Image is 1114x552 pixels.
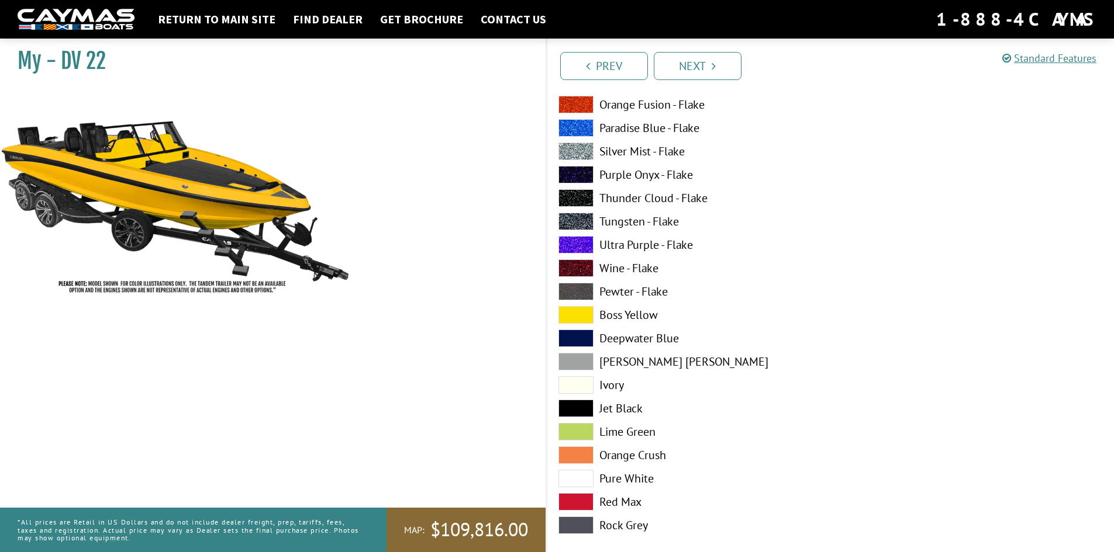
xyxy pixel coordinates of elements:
[558,213,819,230] label: Tungsten - Flake
[1002,51,1096,65] a: Standard Features
[18,9,134,30] img: white-logo-c9c8dbefe5ff5ceceb0f0178aa75bf4bb51f6bca0971e226c86eb53dfe498488.png
[558,400,819,417] label: Jet Black
[558,470,819,487] label: Pure White
[654,52,741,80] a: Next
[558,189,819,207] label: Thunder Cloud - Flake
[558,259,819,277] label: Wine - Flake
[558,376,819,394] label: Ivory
[558,166,819,183] label: Purple Onyx - Flake
[430,518,528,542] span: $109,816.00
[404,524,425,536] span: MAP:
[558,423,819,440] label: Lime Green
[558,96,819,113] label: Orange Fusion - Flake
[558,283,819,300] label: Pewter - Flake
[475,12,552,27] a: Contact Us
[374,12,469,27] a: Get Brochure
[558,516,819,534] label: Rock Grey
[558,306,819,324] label: Boss Yellow
[558,143,819,160] label: Silver Mist - Flake
[18,512,360,547] p: *All prices are Retail in US Dollars and do not include dealer freight, prep, tariffs, fees, taxe...
[560,52,648,80] a: Prev
[387,508,546,552] a: MAP:$109,816.00
[558,446,819,464] label: Orange Crush
[558,493,819,511] label: Red Max
[558,236,819,254] label: Ultra Purple - Flake
[152,12,281,27] a: Return to main site
[18,48,516,74] h1: My - DV 22
[558,353,819,370] label: [PERSON_NAME] [PERSON_NAME]
[287,12,368,27] a: Find Dealer
[936,6,1096,32] div: 1-888-4CAYMAS
[558,329,819,347] label: Deepwater Blue
[558,119,819,137] label: Paradise Blue - Flake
